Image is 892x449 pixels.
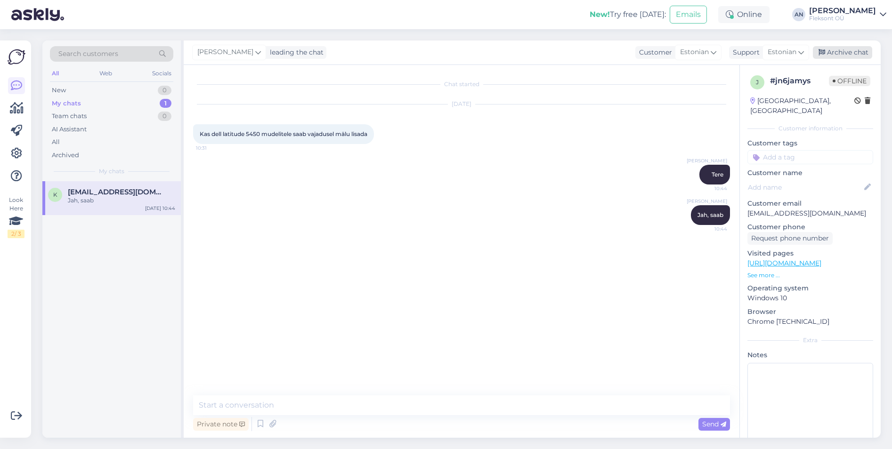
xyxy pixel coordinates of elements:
div: [PERSON_NAME] [809,7,876,15]
span: 10:44 [692,185,727,192]
div: Try free [DATE]: [590,9,666,20]
span: kylli.part@eestipagar.ee [68,188,166,196]
p: Browser [747,307,873,317]
a: [PERSON_NAME]Fleksont OÜ [809,7,886,22]
span: Jah, saab [697,211,723,218]
div: Jah, saab [68,196,175,205]
button: Emails [670,6,707,24]
div: All [50,67,61,80]
div: Fleksont OÜ [809,15,876,22]
img: Askly Logo [8,48,25,66]
span: Offline [829,76,870,86]
div: Chat started [193,80,730,88]
span: My chats [99,167,124,176]
a: [URL][DOMAIN_NAME] [747,259,821,267]
p: Customer name [747,168,873,178]
div: Request phone number [747,232,833,245]
span: Search customers [58,49,118,59]
div: Archived [52,151,79,160]
span: Tere [712,171,723,178]
span: Kas dell latitude 5450 mudelitele saab vajadusel mälu lisada [200,130,367,137]
div: Look Here [8,196,24,238]
div: Customer [635,48,672,57]
p: Customer tags [747,138,873,148]
div: 0 [158,86,171,95]
div: Socials [150,67,173,80]
p: Visited pages [747,249,873,258]
div: AN [792,8,805,21]
b: New! [590,10,610,19]
div: [DATE] [193,100,730,108]
div: AI Assistant [52,125,87,134]
div: Customer information [747,124,873,133]
div: New [52,86,66,95]
p: See more ... [747,271,873,280]
input: Add a tag [747,150,873,164]
div: [DATE] 10:44 [145,205,175,212]
p: Customer phone [747,222,873,232]
div: Support [729,48,760,57]
p: Notes [747,350,873,360]
div: 2 / 3 [8,230,24,238]
span: 10:44 [692,225,727,233]
span: [PERSON_NAME] [197,47,253,57]
div: leading the chat [266,48,324,57]
span: Send [702,420,726,428]
span: 10:31 [196,144,231,152]
div: Web [97,67,114,80]
span: Estonian [768,47,796,57]
span: j [756,79,759,86]
div: My chats [52,99,81,108]
input: Add name [748,182,862,192]
div: 1 [160,99,171,108]
div: Private note [193,418,249,431]
div: Archive chat [813,46,872,59]
p: [EMAIL_ADDRESS][DOMAIN_NAME] [747,208,873,218]
div: Team chats [52,112,87,121]
span: [PERSON_NAME] [687,157,727,164]
div: 0 [158,112,171,121]
p: Windows 10 [747,293,873,303]
div: # jn6jamys [770,75,829,87]
p: Customer email [747,199,873,208]
p: Chrome [TECHNICAL_ID] [747,317,873,327]
span: [PERSON_NAME] [687,198,727,205]
div: [GEOGRAPHIC_DATA], [GEOGRAPHIC_DATA] [750,96,854,116]
p: Operating system [747,283,873,293]
span: k [53,191,57,198]
div: Online [718,6,770,23]
div: Extra [747,336,873,345]
span: Estonian [680,47,709,57]
div: All [52,137,60,147]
